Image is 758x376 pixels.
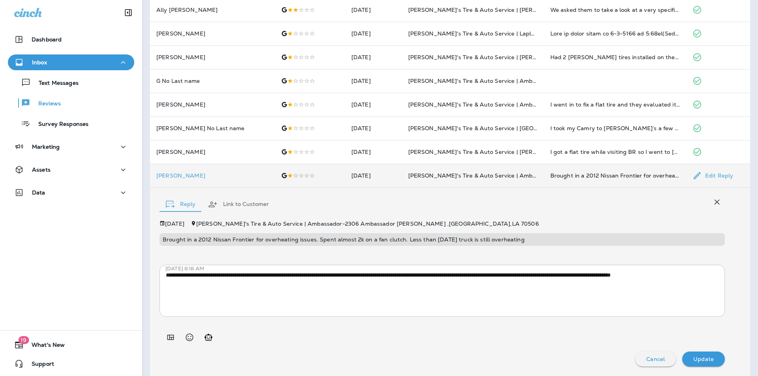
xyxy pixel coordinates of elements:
button: Support [8,356,134,372]
button: Select an emoji [182,329,197,345]
td: [DATE] [345,140,402,164]
span: [PERSON_NAME]'s Tire & Auto Service | [GEOGRAPHIC_DATA] [408,125,581,132]
td: [DATE] [345,164,402,187]
div: Brought in a 2012 Nissan Frontier for overheating issues. Spent almost 2k on a fan clutch. Less t... [550,172,680,180]
button: Inbox [8,54,134,70]
p: Brought in a 2012 Nissan Frontier for overheating issues. Spent almost 2k on a fan clutch. Less t... [163,236,722,243]
span: What's New [24,342,65,351]
span: [PERSON_NAME]'s Tire & Auto Service | Ambassador [408,101,554,108]
div: Click to view Customer Drawer [156,172,268,179]
div: We asked them to take a look at a very specific issue. We were told a tune up and spark plug repl... [550,6,680,14]
td: [DATE] [345,93,402,116]
p: [PERSON_NAME] [156,149,268,155]
button: Text Messages [8,74,134,91]
button: Marketing [8,139,134,155]
p: G No Last name [156,78,268,84]
td: [DATE] [345,116,402,140]
p: [PERSON_NAME] No Last name [156,125,268,131]
p: Reviews [30,100,61,108]
span: [PERSON_NAME]'s Tire & Auto Service | [PERSON_NAME][GEOGRAPHIC_DATA] [408,6,630,13]
td: [DATE] [345,69,402,93]
div: Took my truck there on 7-8-2025 at 2:00pm(Laplace) due to needing an alignment and advised manage... [550,30,680,37]
p: Dashboard [32,36,62,43]
button: Collapse Sidebar [117,5,139,21]
p: Ally [PERSON_NAME] [156,7,268,13]
p: Assets [32,166,51,173]
p: [PERSON_NAME] [156,101,268,108]
button: Survey Responses [8,115,134,132]
span: 19 [18,336,29,344]
p: Cancel [646,356,665,362]
p: [DATE] 8:18 AM [165,266,731,272]
td: [DATE] [345,22,402,45]
p: [PERSON_NAME] [156,172,268,179]
div: I took my Camry to Chabill’s a few days ago because it was making a loud noise every time I would... [550,124,680,132]
button: Dashboard [8,32,134,47]
button: Reply [159,190,202,219]
p: [DATE] [165,221,184,227]
td: [DATE] [345,45,402,69]
p: Marketing [32,144,60,150]
button: Generate AI response [201,329,216,345]
p: Data [32,189,45,196]
span: [PERSON_NAME]'s Tire & Auto Service | [PERSON_NAME] [408,54,568,61]
div: I went in to fix a flat tire and they evaluated it. Then they tried to fix it when there machine ... [550,101,680,108]
p: Survey Responses [30,121,88,128]
span: [PERSON_NAME]'s Tire & Auto Service | Laplace [408,30,540,37]
span: [PERSON_NAME]'s Tire & Auto Service | Ambassador - 2306 Ambassador [PERSON_NAME] , [GEOGRAPHIC_DA... [196,220,539,227]
div: Had 2 Douglas tires installed on the rear from Walmart 3 months before buying land sail tires fro... [550,53,680,61]
button: Cancel [635,352,676,367]
button: Link to Customer [202,190,275,219]
span: Support [24,361,54,370]
span: [PERSON_NAME]'s Tire & Auto Service | [PERSON_NAME] [408,148,568,155]
div: I got a flat tire while visiting BR so I went to Chabills to get a new tire put on. I had just ha... [550,148,680,156]
span: [PERSON_NAME]'s Tire & Auto Service | Ambassador [408,77,554,84]
button: 19What's New [8,337,134,353]
p: Update [693,356,714,362]
button: Data [8,185,134,200]
button: Assets [8,162,134,178]
p: [PERSON_NAME] [156,54,268,60]
p: Text Messages [31,80,79,87]
p: [PERSON_NAME] [156,30,268,37]
button: Add in a premade template [163,329,178,345]
span: [PERSON_NAME]'s Tire & Auto Service | Ambassador [408,172,554,179]
button: Reviews [8,95,134,111]
p: Inbox [32,59,47,65]
button: Update [682,352,725,367]
p: Edit Reply [702,172,733,179]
